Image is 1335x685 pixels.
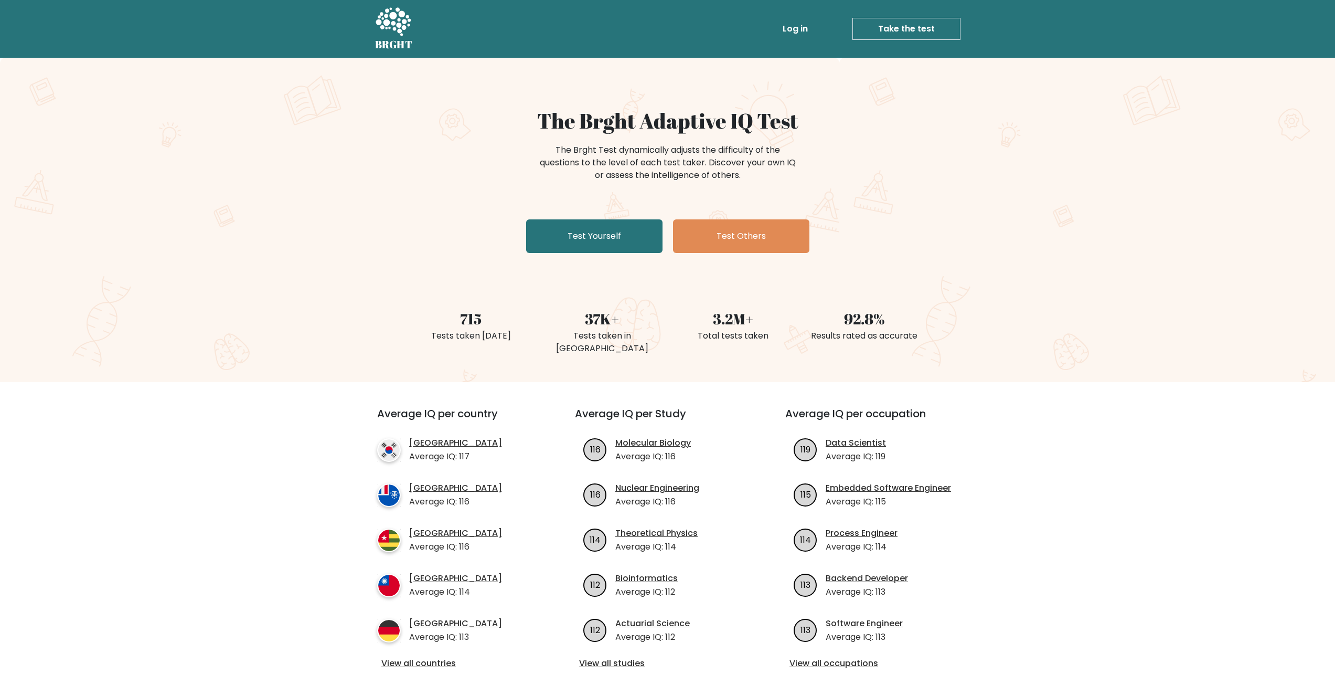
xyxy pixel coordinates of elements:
[381,657,533,670] a: View all countries
[800,624,810,636] text: 113
[826,586,908,598] p: Average IQ: 113
[826,437,886,449] a: Data Scientist
[615,450,691,463] p: Average IQ: 116
[826,541,898,553] p: Average IQ: 114
[789,657,966,670] a: View all occupations
[575,407,760,433] h3: Average IQ per Study
[409,586,502,598] p: Average IQ: 114
[409,482,502,494] a: [GEOGRAPHIC_DATA]
[805,308,924,330] div: 92.8%
[526,219,663,253] a: Test Yourself
[800,443,810,455] text: 119
[409,631,502,644] p: Average IQ: 113
[674,330,793,342] div: Total tests taken
[590,533,601,545] text: 114
[377,407,537,433] h3: Average IQ per country
[778,18,812,39] a: Log in
[543,330,661,355] div: Tests taken in [GEOGRAPHIC_DATA]
[377,619,401,642] img: country
[409,572,502,585] a: [GEOGRAPHIC_DATA]
[674,308,793,330] div: 3.2M+
[615,437,691,449] a: Molecular Biology
[615,482,699,494] a: Nuclear Engineering
[537,144,799,182] div: The Brght Test dynamically adjusts the difficulty of the questions to the level of each test take...
[409,617,502,630] a: [GEOGRAPHIC_DATA]
[615,586,678,598] p: Average IQ: 112
[543,308,661,330] div: 37K+
[615,527,698,540] a: Theoretical Physics
[800,578,810,591] text: 113
[800,488,811,500] text: 115
[375,4,413,54] a: BRGHT
[409,541,502,553] p: Average IQ: 116
[615,617,690,630] a: Actuarial Science
[826,572,908,585] a: Backend Developer
[377,529,401,552] img: country
[826,450,886,463] p: Average IQ: 119
[579,657,756,670] a: View all studies
[412,108,924,133] h1: The Brght Adaptive IQ Test
[409,527,502,540] a: [GEOGRAPHIC_DATA]
[826,482,951,494] a: Embedded Software Engineer
[590,443,601,455] text: 116
[409,450,502,463] p: Average IQ: 117
[590,578,600,591] text: 112
[615,572,678,585] a: Bioinformatics
[615,631,690,644] p: Average IQ: 112
[805,330,924,342] div: Results rated as accurate
[826,527,898,540] a: Process Engineer
[615,496,699,508] p: Average IQ: 116
[590,488,601,500] text: 116
[375,38,413,51] h5: BRGHT
[826,631,903,644] p: Average IQ: 113
[673,219,809,253] a: Test Others
[412,308,530,330] div: 715
[377,438,401,462] img: country
[590,624,600,636] text: 112
[826,617,903,630] a: Software Engineer
[852,18,960,40] a: Take the test
[826,496,951,508] p: Average IQ: 115
[800,533,811,545] text: 114
[409,496,502,508] p: Average IQ: 116
[615,541,698,553] p: Average IQ: 114
[412,330,530,342] div: Tests taken [DATE]
[377,574,401,597] img: country
[409,437,502,449] a: [GEOGRAPHIC_DATA]
[377,483,401,507] img: country
[785,407,970,433] h3: Average IQ per occupation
